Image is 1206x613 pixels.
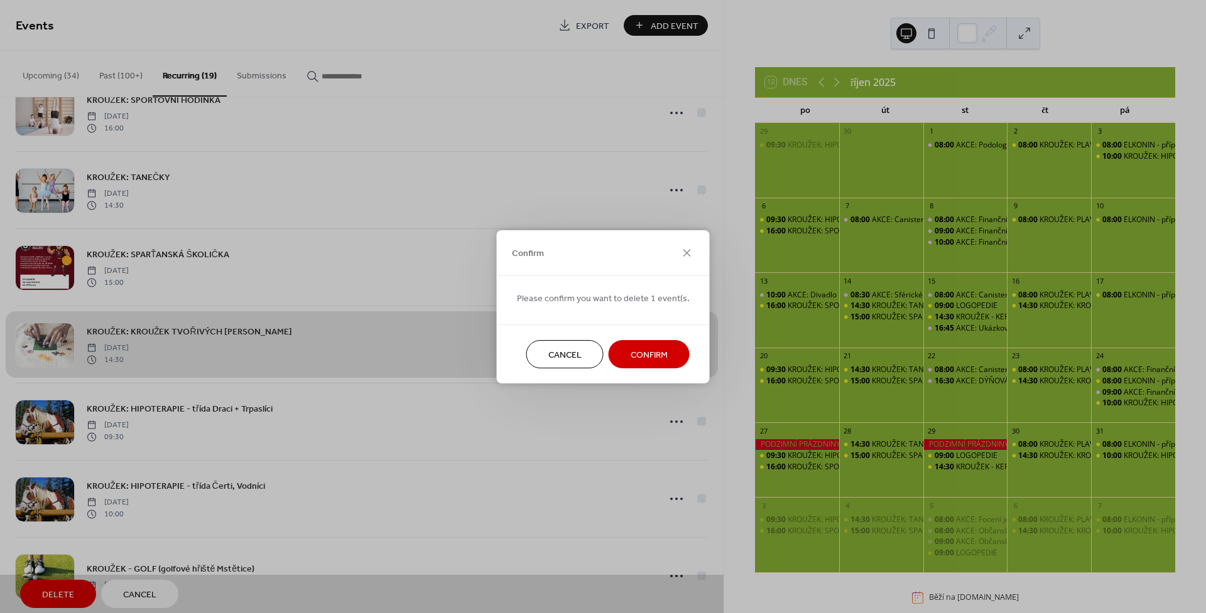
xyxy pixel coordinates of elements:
[548,348,582,361] span: Cancel
[526,340,604,368] button: Cancel
[512,247,544,260] span: Confirm
[631,348,668,361] span: Confirm
[609,340,690,368] button: Confirm
[517,292,690,305] span: Please confirm you want to delete 1 event(s.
